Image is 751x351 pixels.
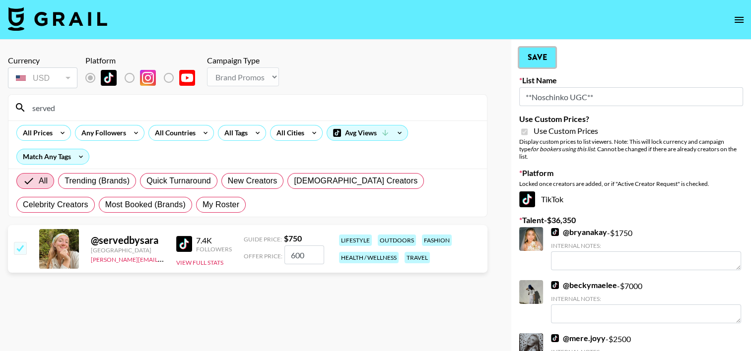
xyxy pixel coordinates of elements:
[534,126,598,136] span: Use Custom Prices
[244,235,282,243] span: Guide Price:
[85,56,203,65] div: Platform
[339,234,372,246] div: lifestyle
[26,100,481,116] input: Search by User Name
[551,242,741,249] div: Internal Notes:
[405,252,430,263] div: travel
[551,280,741,323] div: - $ 7000
[176,236,192,252] img: TikTok
[218,125,250,140] div: All Tags
[378,234,416,246] div: outdoors
[294,175,417,187] span: [DEMOGRAPHIC_DATA] Creators
[551,227,741,270] div: - $ 1750
[85,67,203,88] div: List locked to TikTok.
[8,65,77,90] div: Currency is locked to USD
[551,281,559,289] img: TikTok
[519,191,743,207] div: TikTok
[65,175,130,187] span: Trending (Brands)
[244,252,282,260] span: Offer Price:
[10,69,75,87] div: USD
[271,125,306,140] div: All Cities
[8,56,77,65] div: Currency
[519,114,743,124] label: Use Custom Prices?
[207,56,279,65] div: Campaign Type
[17,125,55,140] div: All Prices
[519,75,743,85] label: List Name
[176,259,223,266] button: View Full Stats
[105,199,186,211] span: Most Booked (Brands)
[75,125,128,140] div: Any Followers
[8,7,107,31] img: Grail Talent
[284,245,324,264] input: 750
[284,234,302,243] strong: $ 750
[551,334,559,342] img: TikTok
[196,245,232,253] div: Followers
[422,234,452,246] div: fashion
[729,10,749,30] button: open drawer
[91,246,164,254] div: [GEOGRAPHIC_DATA]
[327,125,408,140] div: Avg Views
[519,215,743,225] label: Talent - $ 36,350
[196,235,232,245] div: 7.4K
[17,149,89,164] div: Match Any Tags
[228,175,277,187] span: New Creators
[519,191,535,207] img: TikTok
[551,280,617,290] a: @beckymaelee
[551,333,606,343] a: @mere.joyy
[519,48,555,67] button: Save
[551,228,559,236] img: TikTok
[101,70,117,86] img: TikTok
[519,168,743,178] label: Platform
[551,295,741,302] div: Internal Notes:
[91,254,285,263] a: [PERSON_NAME][EMAIL_ADDRESS][PERSON_NAME][DOMAIN_NAME]
[339,252,399,263] div: health / wellness
[146,175,211,187] span: Quick Turnaround
[551,227,607,237] a: @bryanakay
[39,175,48,187] span: All
[531,145,595,153] em: for bookers using this list
[149,125,198,140] div: All Countries
[23,199,88,211] span: Celebrity Creators
[519,180,743,187] div: Locked once creators are added, or if "Active Creator Request" is checked.
[519,138,743,160] div: Display custom prices to list viewers. Note: This will lock currency and campaign type . Cannot b...
[91,234,164,246] div: @ servedbysara
[179,70,195,86] img: YouTube
[140,70,156,86] img: Instagram
[203,199,239,211] span: My Roster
